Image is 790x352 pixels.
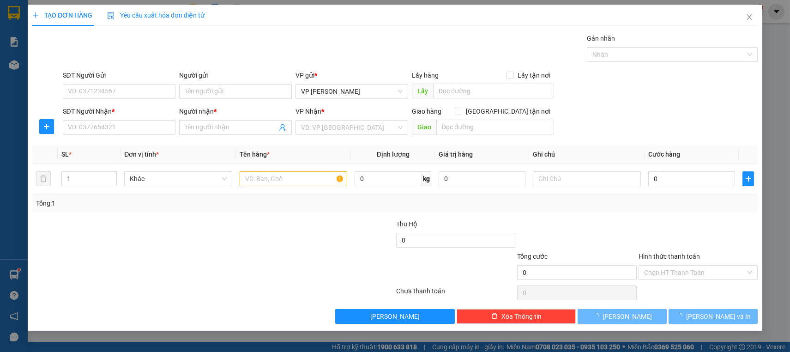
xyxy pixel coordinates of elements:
[462,106,554,116] span: [GEOGRAPHIC_DATA] tận nơi
[422,171,431,186] span: kg
[32,12,92,19] span: TẠO ĐƠN HÀNG
[533,171,641,186] input: Ghi Chú
[39,119,54,134] button: plus
[396,220,417,228] span: Thu Hộ
[412,84,433,98] span: Lấy
[295,108,321,115] span: VP Nhận
[63,106,175,116] div: SĐT Người Nhận
[377,151,410,158] span: Định lượng
[36,198,305,208] div: Tổng: 1
[514,70,554,80] span: Lấy tận nơi
[32,12,39,18] span: plus
[335,309,455,324] button: [PERSON_NAME]
[179,70,292,80] div: Người gửi
[63,70,175,80] div: SĐT Người Gửi
[412,108,441,115] span: Giao hàng
[529,146,645,164] th: Ghi chú
[107,12,115,19] img: icon
[370,311,420,322] span: [PERSON_NAME]
[36,171,51,186] button: delete
[736,5,762,30] button: Close
[439,171,525,186] input: 0
[578,309,667,324] button: [PERSON_NAME]
[501,311,542,322] span: Xóa Thông tin
[301,85,403,98] span: VP Bạc Liêu
[639,253,700,260] label: Hình thức thanh toán
[433,84,554,98] input: Dọc đường
[240,171,348,186] input: VD: Bàn, Ghế
[742,171,754,186] button: plus
[743,175,754,182] span: plus
[436,120,554,134] input: Dọc đường
[669,309,758,324] button: [PERSON_NAME] và In
[746,13,753,21] span: close
[457,309,576,324] button: deleteXóa Thông tin
[491,313,498,320] span: delete
[279,124,286,131] span: user-add
[603,311,652,322] span: [PERSON_NAME]
[40,123,54,130] span: plus
[395,286,517,302] div: Chưa thanh toán
[107,12,205,19] span: Yêu cầu xuất hóa đơn điện tử
[517,253,548,260] span: Tổng cước
[124,151,159,158] span: Đơn vị tính
[412,72,439,79] span: Lấy hàng
[587,35,615,42] label: Gán nhãn
[676,313,686,319] span: loading
[686,311,751,322] span: [PERSON_NAME] và In
[295,70,408,80] div: VP gửi
[412,120,436,134] span: Giao
[439,151,473,158] span: Giá trị hàng
[648,151,680,158] span: Cước hàng
[592,313,603,319] span: loading
[179,106,292,116] div: Người nhận
[240,151,270,158] span: Tên hàng
[61,151,69,158] span: SL
[130,172,227,186] span: Khác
